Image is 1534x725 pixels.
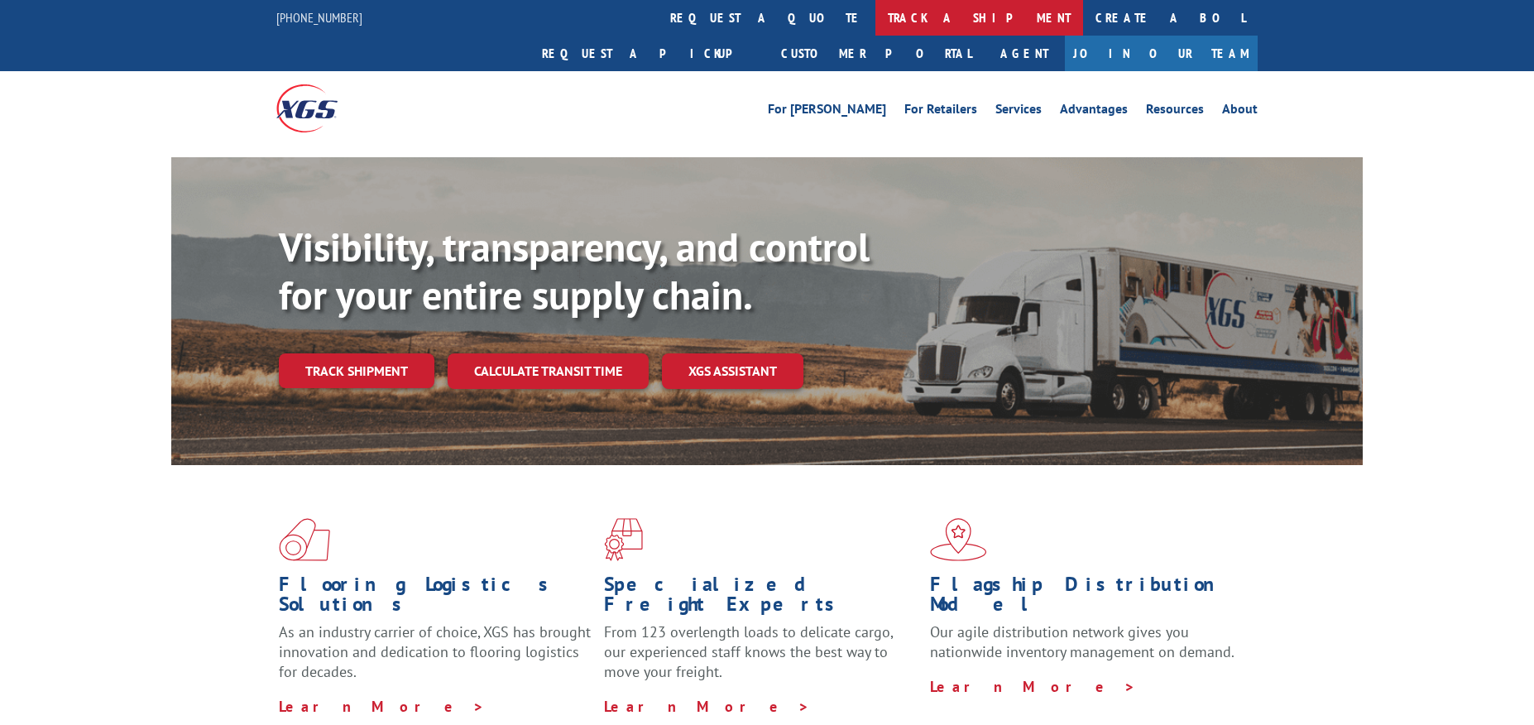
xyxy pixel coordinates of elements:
a: [PHONE_NUMBER] [276,9,362,26]
a: Calculate transit time [448,353,649,389]
span: Our agile distribution network gives you nationwide inventory management on demand. [930,622,1234,661]
a: Join Our Team [1065,36,1258,71]
p: From 123 overlength loads to delicate cargo, our experienced staff knows the best way to move you... [604,622,917,696]
a: Resources [1146,103,1204,121]
h1: Flooring Logistics Solutions [279,574,592,622]
a: About [1222,103,1258,121]
a: Services [995,103,1042,121]
a: Track shipment [279,353,434,388]
a: Advantages [1060,103,1128,121]
span: As an industry carrier of choice, XGS has brought innovation and dedication to flooring logistics... [279,622,591,681]
img: xgs-icon-focused-on-flooring-red [604,518,643,561]
a: XGS ASSISTANT [662,353,803,389]
a: For [PERSON_NAME] [768,103,886,121]
img: xgs-icon-flagship-distribution-model-red [930,518,987,561]
a: Learn More > [279,697,485,716]
h1: Flagship Distribution Model [930,574,1243,622]
a: Customer Portal [769,36,984,71]
a: Learn More > [604,697,810,716]
h1: Specialized Freight Experts [604,574,917,622]
b: Visibility, transparency, and control for your entire supply chain. [279,221,870,320]
a: For Retailers [904,103,977,121]
img: xgs-icon-total-supply-chain-intelligence-red [279,518,330,561]
a: Learn More > [930,677,1136,696]
a: Agent [984,36,1065,71]
a: Request a pickup [530,36,769,71]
